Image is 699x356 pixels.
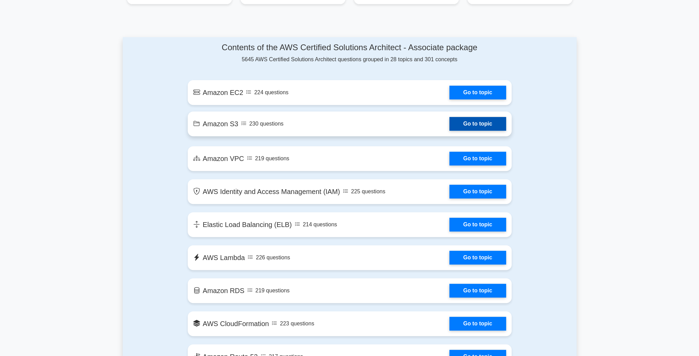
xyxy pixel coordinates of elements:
a: Go to topic [449,86,506,99]
div: 5645 AWS Certified Solutions Architect questions grouped in 28 topics and 301 concepts [188,43,512,64]
h4: Contents of the AWS Certified Solutions Architect - Associate package [188,43,512,53]
a: Go to topic [449,284,506,298]
a: Go to topic [449,317,506,331]
a: Go to topic [449,218,506,231]
a: Go to topic [449,251,506,265]
a: Go to topic [449,117,506,131]
a: Go to topic [449,152,506,165]
a: Go to topic [449,185,506,198]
